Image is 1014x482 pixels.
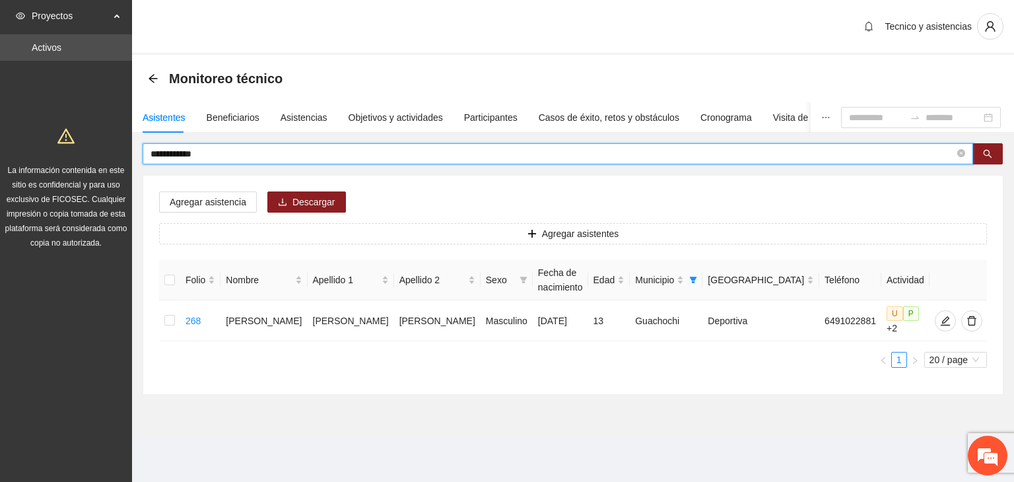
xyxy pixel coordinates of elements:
span: download [278,197,287,208]
div: Asistentes [143,110,186,125]
span: edit [935,316,955,326]
button: bell [858,16,879,37]
span: Tecnico y asistencias [885,21,972,32]
td: [PERSON_NAME] [308,300,394,341]
div: Page Size [924,352,987,368]
div: Chatee con nosotros ahora [69,67,222,85]
th: Fecha de nacimiento [533,260,588,300]
a: 268 [186,316,201,326]
div: Casos de éxito, retos y obstáculos [539,110,679,125]
span: bell [859,21,879,32]
td: Masculino [481,300,533,341]
button: plusAgregar asistentes [159,223,987,244]
button: user [977,13,1003,40]
span: U [887,306,903,321]
span: Apellido 1 [313,273,379,287]
span: La información contenida en este sitio es confidencial y para uso exclusivo de FICOSEC. Cualquier... [5,166,127,248]
span: filter [687,270,700,290]
span: Apellido 2 [399,273,465,287]
span: Estamos en línea. [77,162,182,296]
span: Sexo [486,273,514,287]
button: right [907,352,923,368]
th: Apellido 2 [394,260,481,300]
span: filter [689,276,697,284]
div: Beneficiarios [207,110,259,125]
span: left [879,357,887,364]
a: Activos [32,42,61,53]
span: Folio [186,273,205,287]
span: swap-right [910,112,920,123]
button: left [875,352,891,368]
th: Edad [588,260,630,300]
td: +2 [881,300,929,341]
td: [PERSON_NAME] [220,300,307,341]
div: Objetivos y actividades [349,110,443,125]
span: P [903,306,919,321]
span: arrow-left [148,73,158,84]
th: Municipio [630,260,702,300]
div: Visita de campo y entregables [773,110,896,125]
span: eye [16,11,25,20]
span: warning [57,127,75,145]
span: user [978,20,1003,32]
span: close-circle [957,149,965,157]
th: Actividad [881,260,929,300]
button: downloadDescargar [267,191,346,213]
td: Deportiva [702,300,819,341]
li: 1 [891,352,907,368]
th: Teléfono [819,260,881,300]
button: ellipsis [811,102,841,133]
a: 1 [892,353,906,367]
span: Agregar asistencia [170,195,246,209]
li: Previous Page [875,352,891,368]
span: close-circle [957,148,965,160]
span: filter [520,276,527,284]
div: Asistencias [281,110,327,125]
td: 13 [588,300,630,341]
textarea: Escriba su mensaje y pulse “Intro” [7,333,252,379]
td: [PERSON_NAME] [394,300,481,341]
div: Cronograma [700,110,752,125]
button: delete [961,310,982,331]
button: Agregar asistencia [159,191,257,213]
td: [DATE] [533,300,588,341]
td: Guachochi [630,300,702,341]
div: Participantes [464,110,518,125]
td: 6491022881 [819,300,881,341]
div: Back [148,73,158,85]
span: [GEOGRAPHIC_DATA] [708,273,804,287]
th: Folio [180,260,220,300]
li: Next Page [907,352,923,368]
button: edit [935,310,956,331]
span: search [983,149,992,160]
span: right [911,357,919,364]
span: Descargar [292,195,335,209]
span: Agregar asistentes [542,226,619,241]
span: Proyectos [32,3,110,29]
span: Edad [593,273,615,287]
span: plus [527,229,537,240]
div: Minimizar ventana de chat en vivo [217,7,248,38]
span: 20 / page [929,353,982,367]
button: search [972,143,1003,164]
span: filter [517,270,530,290]
th: Apellido 1 [308,260,394,300]
span: to [910,112,920,123]
th: Colonia [702,260,819,300]
th: Nombre [220,260,307,300]
span: ellipsis [821,113,830,122]
span: delete [962,316,982,326]
span: Nombre [226,273,292,287]
span: Municipio [635,273,674,287]
span: Monitoreo técnico [169,68,283,89]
